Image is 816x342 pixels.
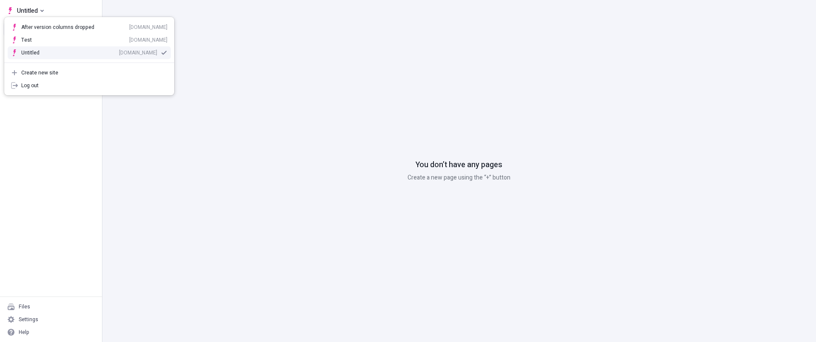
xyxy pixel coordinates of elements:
p: Create a new page using the “+” button [408,173,510,182]
div: Test [21,37,51,43]
div: [DOMAIN_NAME] [129,37,167,43]
div: [DOMAIN_NAME] [129,24,167,31]
div: Suggestions [4,17,174,63]
div: After version columns dropped [21,24,94,31]
div: Files [19,303,30,310]
div: Untitled [21,49,51,56]
button: Select site [3,4,47,17]
div: Help [19,329,29,336]
span: Untitled [17,6,38,16]
div: Settings [19,316,38,323]
div: [DOMAIN_NAME] [119,49,157,56]
p: You don’t have any pages [416,160,502,171]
